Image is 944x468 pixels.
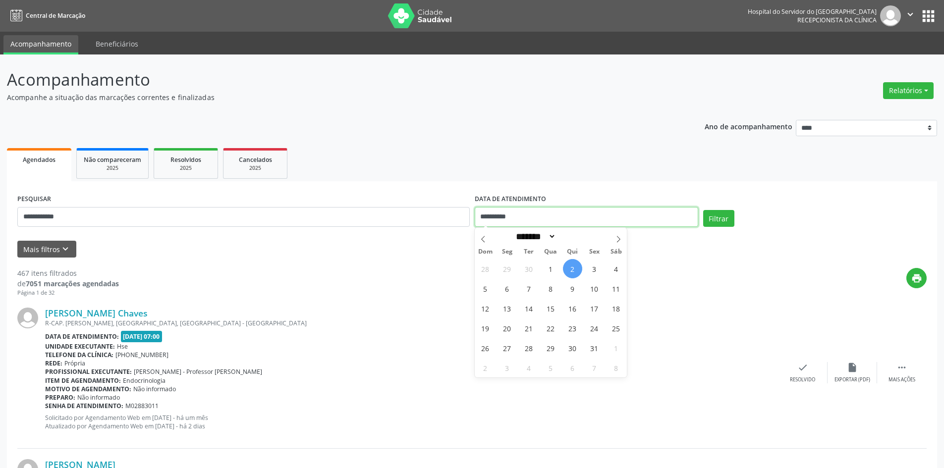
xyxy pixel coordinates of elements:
[607,259,626,278] span: Outubro 4, 2025
[476,299,495,318] span: Outubro 12, 2025
[541,338,560,358] span: Outubro 29, 2025
[585,338,604,358] span: Outubro 31, 2025
[170,156,201,164] span: Resolvidos
[45,342,115,351] b: Unidade executante:
[498,299,517,318] span: Outubro 13, 2025
[519,299,539,318] span: Outubro 14, 2025
[541,318,560,338] span: Outubro 22, 2025
[519,259,539,278] span: Setembro 30, 2025
[239,156,272,164] span: Cancelados
[3,35,78,54] a: Acompanhamento
[607,318,626,338] span: Outubro 25, 2025
[7,7,85,24] a: Central de Marcação
[17,308,38,328] img: img
[541,299,560,318] span: Outubro 15, 2025
[476,279,495,298] span: Outubro 5, 2025
[475,192,546,207] label: DATA DE ATENDIMENTO
[585,279,604,298] span: Outubro 10, 2025
[117,342,128,351] span: Hse
[17,278,119,289] div: de
[45,351,113,359] b: Telefone da clínica:
[905,9,916,20] i: 
[920,7,937,25] button: apps
[797,16,877,24] span: Recepcionista da clínica
[498,338,517,358] span: Outubro 27, 2025
[64,359,85,367] span: Própria
[748,7,877,16] div: Hospital do Servidor do [GEOGRAPHIC_DATA]
[84,156,141,164] span: Não compareceram
[896,362,907,373] i: 
[607,299,626,318] span: Outubro 18, 2025
[563,279,582,298] span: Outubro 9, 2025
[541,279,560,298] span: Outubro 8, 2025
[703,210,734,227] button: Filtrar
[17,192,51,207] label: PESQUISAR
[45,319,778,327] div: R-CAP. [PERSON_NAME], [GEOGRAPHIC_DATA], [GEOGRAPHIC_DATA] - [GEOGRAPHIC_DATA]
[121,331,163,342] span: [DATE] 07:00
[906,268,927,288] button: print
[60,244,71,255] i: keyboard_arrow_down
[45,414,778,430] p: Solicitado por Agendamento Web em [DATE] - há um mês Atualizado por Agendamento Web em [DATE] - h...
[230,164,280,172] div: 2025
[540,249,561,255] span: Qua
[89,35,145,52] a: Beneficiários
[605,249,627,255] span: Sáb
[476,338,495,358] span: Outubro 26, 2025
[607,358,626,377] span: Novembro 8, 2025
[797,362,808,373] i: check
[125,402,159,410] span: M02883011
[583,249,605,255] span: Sex
[7,67,658,92] p: Acompanhamento
[45,359,62,367] b: Rede:
[476,318,495,338] span: Outubro 19, 2025
[476,358,495,377] span: Novembro 2, 2025
[123,376,166,385] span: Endocrinologia
[519,338,539,358] span: Outubro 28, 2025
[563,259,582,278] span: Outubro 2, 2025
[45,376,121,385] b: Item de agendamento:
[563,338,582,358] span: Outubro 30, 2025
[519,279,539,298] span: Outubro 7, 2025
[45,385,131,393] b: Motivo de agendamento:
[115,351,168,359] span: [PHONE_NUMBER]
[911,273,922,284] i: print
[45,308,148,318] a: [PERSON_NAME] Chaves
[133,385,176,393] span: Não informado
[519,318,539,338] span: Outubro 21, 2025
[519,358,539,377] span: Novembro 4, 2025
[563,358,582,377] span: Novembro 6, 2025
[77,393,120,402] span: Não informado
[84,164,141,172] div: 2025
[563,299,582,318] span: Outubro 16, 2025
[498,259,517,278] span: Setembro 29, 2025
[556,231,589,242] input: Year
[518,249,540,255] span: Ter
[26,11,85,20] span: Central de Marcação
[7,92,658,103] p: Acompanhe a situação das marcações correntes e finalizadas
[607,338,626,358] span: Novembro 1, 2025
[475,249,497,255] span: Dom
[880,5,901,26] img: img
[585,318,604,338] span: Outubro 24, 2025
[513,231,556,242] select: Month
[901,5,920,26] button: 
[888,376,915,383] div: Mais ações
[17,241,76,258] button: Mais filtroskeyboard_arrow_down
[541,259,560,278] span: Outubro 1, 2025
[45,332,119,341] b: Data de atendimento:
[585,358,604,377] span: Novembro 7, 2025
[476,259,495,278] span: Setembro 28, 2025
[498,358,517,377] span: Novembro 3, 2025
[883,82,934,99] button: Relatórios
[834,376,870,383] div: Exportar (PDF)
[45,393,75,402] b: Preparo:
[585,259,604,278] span: Outubro 3, 2025
[498,279,517,298] span: Outubro 6, 2025
[563,318,582,338] span: Outubro 23, 2025
[498,318,517,338] span: Outubro 20, 2025
[134,367,262,376] span: [PERSON_NAME] - Professor [PERSON_NAME]
[585,299,604,318] span: Outubro 17, 2025
[561,249,583,255] span: Qui
[17,268,119,278] div: 467 itens filtrados
[161,164,211,172] div: 2025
